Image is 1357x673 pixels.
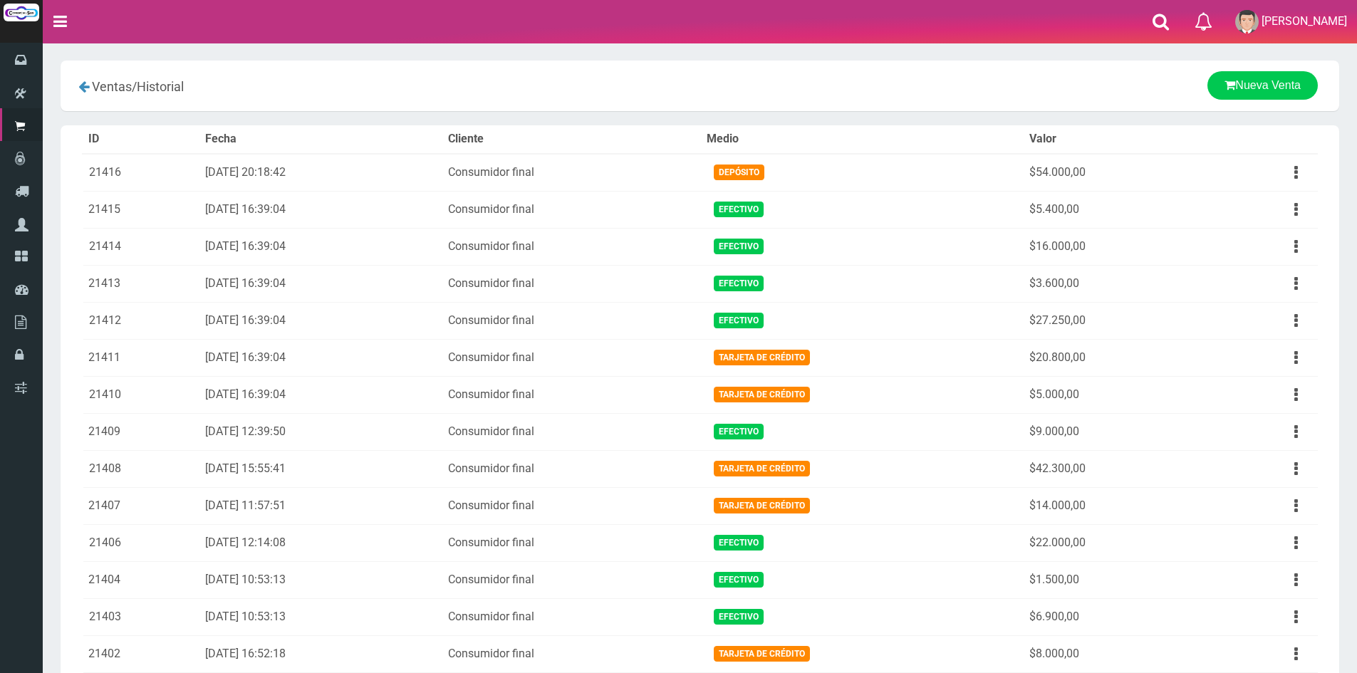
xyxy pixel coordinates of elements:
td: $54.000,00 [1024,154,1202,192]
td: [DATE] 12:14:08 [199,524,442,561]
span: Tarjeta de Crédito [714,461,810,476]
td: $5.400,00 [1024,191,1202,228]
td: [DATE] 16:39:04 [199,191,442,228]
td: 21407 [83,487,199,524]
td: 21414 [83,228,199,265]
td: Consumidor final [442,598,700,635]
td: 21411 [83,339,199,376]
th: Medio [701,125,1024,154]
td: 21415 [83,191,199,228]
span: Efectivo [714,313,764,328]
td: $5.000,00 [1024,376,1202,413]
td: [DATE] 20:18:42 [199,154,442,192]
th: Cliente [442,125,700,154]
td: $1.500,00 [1024,561,1202,598]
td: [DATE] 16:39:04 [199,376,442,413]
span: Efectivo [714,239,764,254]
td: [DATE] 16:39:04 [199,339,442,376]
td: 21413 [83,265,199,302]
img: User Image [1235,10,1259,33]
td: $14.000,00 [1024,487,1202,524]
th: Valor [1024,125,1202,154]
td: 21402 [83,635,199,672]
td: Consumidor final [442,302,700,339]
span: Historial [137,79,184,94]
td: 21416 [83,154,199,192]
td: $20.800,00 [1024,339,1202,376]
td: Consumidor final [442,154,700,192]
td: [DATE] 12:39:50 [199,413,442,450]
td: 21410 [83,376,199,413]
span: Efectivo [714,424,764,439]
span: Efectivo [714,276,764,291]
td: Consumidor final [442,635,700,672]
td: [DATE] 16:52:18 [199,635,442,672]
td: [DATE] 10:53:13 [199,598,442,635]
td: $3.600,00 [1024,265,1202,302]
td: [DATE] 16:39:04 [199,265,442,302]
th: Fecha [199,125,442,154]
td: 21412 [83,302,199,339]
span: Tarjeta de Crédito [714,387,810,402]
td: [DATE] 11:57:51 [199,487,442,524]
td: Consumidor final [442,413,700,450]
td: 21408 [83,450,199,487]
td: [DATE] 16:39:04 [199,228,442,265]
span: [PERSON_NAME] [1262,14,1347,28]
td: $27.250,00 [1024,302,1202,339]
a: Nueva Venta [1207,71,1318,100]
td: $42.300,00 [1024,450,1202,487]
td: 21404 [83,561,199,598]
td: Consumidor final [442,376,700,413]
td: Consumidor final [442,339,700,376]
span: Tarjeta de Crédito [714,646,810,661]
td: 21409 [83,413,199,450]
img: Logo grande [4,4,39,21]
td: Consumidor final [442,228,700,265]
td: $8.000,00 [1024,635,1202,672]
span: Depósito [714,165,764,179]
span: Ventas [92,79,132,94]
td: [DATE] 15:55:41 [199,450,442,487]
td: 21406 [83,524,199,561]
td: Consumidor final [442,524,700,561]
span: Efectivo [714,609,764,624]
span: Efectivo [714,202,764,216]
div: / [71,71,490,100]
td: Consumidor final [442,561,700,598]
td: Consumidor final [442,450,700,487]
td: 21403 [83,598,199,635]
td: $16.000,00 [1024,228,1202,265]
span: Efectivo [714,572,764,587]
span: Tarjeta de Crédito [714,350,810,365]
td: $22.000,00 [1024,524,1202,561]
th: ID [83,125,199,154]
td: Consumidor final [442,265,700,302]
td: [DATE] 10:53:13 [199,561,442,598]
span: Tarjeta de Crédito [714,498,810,513]
td: $9.000,00 [1024,413,1202,450]
td: Consumidor final [442,487,700,524]
span: Efectivo [714,535,764,550]
td: $6.900,00 [1024,598,1202,635]
td: [DATE] 16:39:04 [199,302,442,339]
td: Consumidor final [442,191,700,228]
